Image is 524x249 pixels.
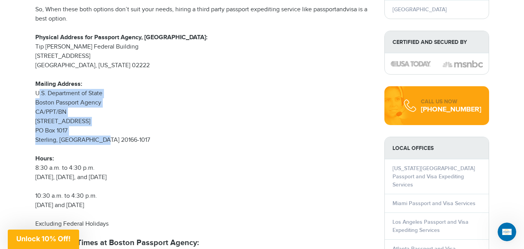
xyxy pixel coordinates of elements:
strong: Physical Address for Passport Agency, [GEOGRAPHIC_DATA]: [35,34,208,41]
a: [US_STATE][GEOGRAPHIC_DATA] Passport and Visa Expediting Services [393,165,475,188]
p: Tip [PERSON_NAME] Federal Building [STREET_ADDRESS] [GEOGRAPHIC_DATA], [US_STATE] 02222 [35,33,373,70]
a: [GEOGRAPHIC_DATA] [393,6,447,13]
a: Los Angeles Passport and Visa Expediting Services [393,219,469,233]
strong: Processing Times at Boston Passport Agency: [35,238,199,247]
strong: Certified and Secured by [385,31,489,53]
img: image description [391,61,431,66]
p: Excluding Federal Holidays [35,219,373,229]
a: Miami Passport and Visa Services [393,200,476,207]
p: U.S. Department of State Boston Passport Agency CA/PPT/BN [STREET_ADDRESS] PO Box 1017 Sterling, ... [35,80,373,145]
span: Unlock 10% Off! [16,235,71,243]
p: So, When these both options don’t suit your needs, hiring a third party passport expediting servi... [35,5,373,24]
div: CALL US NOW [421,98,481,106]
img: image description [443,59,483,69]
div: Unlock 10% Off! [8,230,79,249]
strong: Hours: [35,155,54,162]
div: [PHONE_NUMBER] [421,106,481,113]
p: 10:30 a.m. to 4:30 p.m. [DATE] and [DATE] [35,192,373,210]
strong: Mailing Address: [35,80,82,88]
p: 8:30 a.m. to 4:30 p.m. [DATE], [DATE], and [DATE] [35,154,373,182]
iframe: Intercom live chat [498,223,516,241]
strong: LOCAL OFFICES [385,137,489,159]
